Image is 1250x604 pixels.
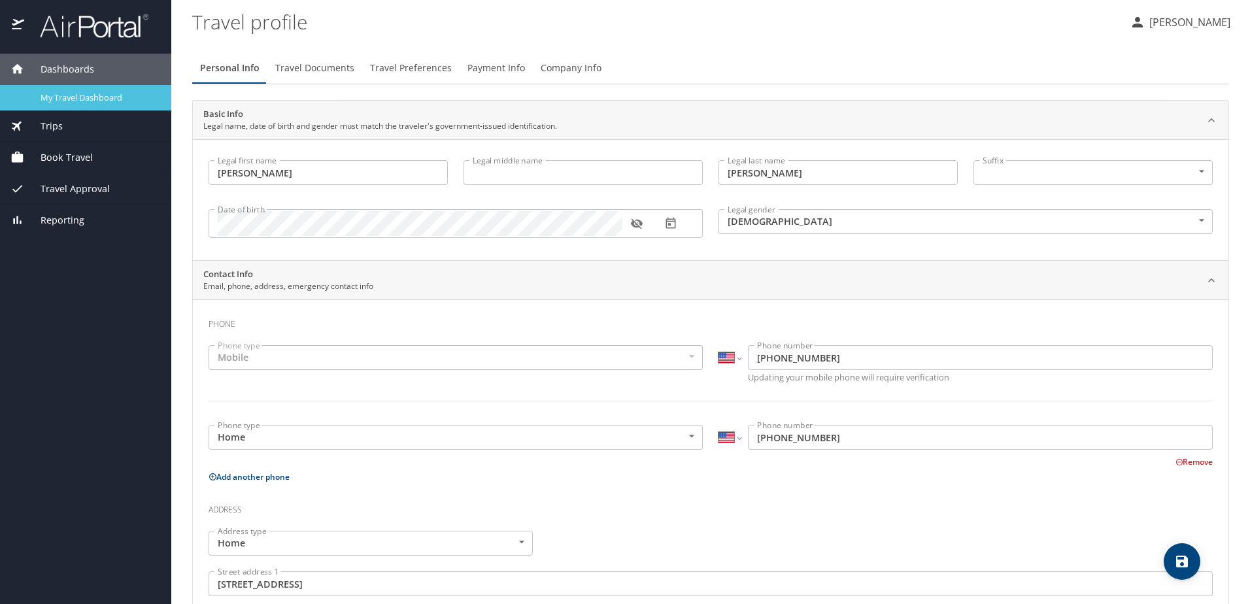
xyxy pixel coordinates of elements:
[467,60,525,76] span: Payment Info
[25,13,148,39] img: airportal-logo.png
[193,139,1228,260] div: Basic InfoLegal name, date of birth and gender must match the traveler's government-issued identi...
[370,60,452,76] span: Travel Preferences
[12,13,25,39] img: icon-airportal.png
[24,150,93,165] span: Book Travel
[193,101,1228,140] div: Basic InfoLegal name, date of birth and gender must match the traveler's government-issued identi...
[203,280,373,292] p: Email, phone, address, emergency contact info
[24,62,94,76] span: Dashboards
[200,60,260,76] span: Personal Info
[209,345,703,370] div: Mobile
[718,209,1213,234] div: [DEMOGRAPHIC_DATA]
[209,495,1213,518] h3: Address
[193,261,1228,300] div: Contact InfoEmail, phone, address, emergency contact info
[209,310,1213,332] h3: Phone
[541,60,601,76] span: Company Info
[209,425,703,450] div: Home
[192,52,1229,84] div: Profile
[1164,543,1200,580] button: save
[1145,14,1230,30] p: [PERSON_NAME]
[203,108,557,121] h2: Basic Info
[275,60,354,76] span: Travel Documents
[748,373,1213,382] p: Updating your mobile phone will require verification
[203,268,373,281] h2: Contact Info
[1175,456,1213,467] button: Remove
[1124,10,1236,34] button: [PERSON_NAME]
[24,119,63,133] span: Trips
[973,160,1213,185] div: ​
[209,531,533,556] div: Home
[41,92,156,104] span: My Travel Dashboard
[203,120,557,132] p: Legal name, date of birth and gender must match the traveler's government-issued identification.
[192,1,1119,42] h1: Travel profile
[24,213,84,227] span: Reporting
[24,182,110,196] span: Travel Approval
[209,471,290,482] button: Add another phone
